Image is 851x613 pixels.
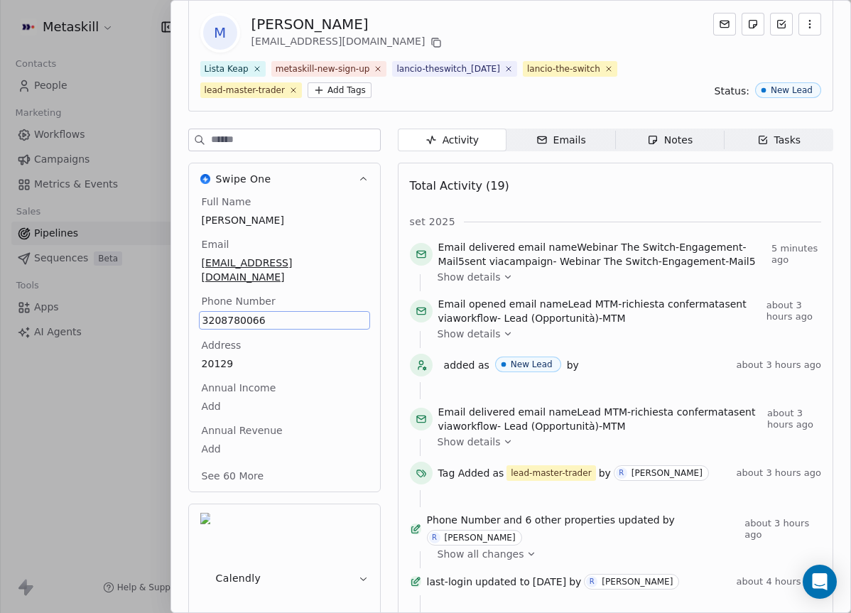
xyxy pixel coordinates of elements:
div: Open Intercom Messenger [803,565,837,599]
span: Annual Income [199,381,279,395]
span: about 3 hours ago [767,408,821,430]
div: Notes [647,133,693,148]
span: Total Activity (19) [410,179,509,192]
span: email name sent via workflow - [438,405,761,433]
a: Show all changes [438,547,811,561]
span: Lead (Opportunità)-MTM [504,421,626,432]
span: [DATE] [533,575,566,589]
button: See 60 More [193,463,273,489]
button: Swipe OneSwipe One [189,163,380,195]
span: by [567,358,579,372]
a: Show details [438,327,811,341]
span: about 4 hours ago [737,576,821,587]
span: Email delivered [438,406,515,418]
span: Swipe One [216,172,271,186]
span: Phone Number [199,294,278,308]
a: Show details [438,270,811,284]
div: Swipe OneSwipe One [189,195,380,492]
span: about 3 hours ago [737,359,821,371]
a: Show details [438,435,811,449]
span: Full Name [199,195,254,209]
div: New Lead [771,85,813,95]
span: email name sent via campaign - [438,240,766,268]
div: R [432,532,437,543]
span: added as [444,358,489,372]
span: Show details [438,435,501,449]
span: Annual Revenue [199,423,286,438]
span: Calendly [216,571,261,585]
div: [PERSON_NAME] [251,14,445,34]
span: 5 minutes ago [771,243,821,266]
span: Lead MTM-richiesta confermata [577,406,734,418]
span: [PERSON_NAME] [202,213,367,227]
div: [PERSON_NAME] [445,533,516,543]
span: Lead MTM-richiesta confermata [568,298,725,310]
span: Show details [438,327,501,341]
span: Lead (Opportunità)-MTM [504,313,626,324]
span: [EMAIL_ADDRESS][DOMAIN_NAME] [202,256,367,284]
span: last-login [427,575,472,589]
div: metaskill-new-sign-up [276,63,370,75]
div: R [590,576,595,587]
div: lancio-the-switch [527,63,600,75]
span: by [663,513,675,527]
span: as [492,466,504,480]
span: by [599,466,611,480]
span: Webinar The Switch-Engagement-Mail5 [560,256,756,267]
span: updated to [475,575,530,589]
span: about 3 hours ago [744,518,821,541]
div: Lista Keap [205,63,249,75]
span: about 3 hours ago [737,467,821,479]
div: Tasks [757,133,801,148]
div: [PERSON_NAME] [602,577,673,587]
span: 20129 [202,357,367,371]
span: Phone Number [427,513,501,527]
div: New Lead [511,359,553,369]
span: Show all changes [438,547,524,561]
span: Add [202,442,367,456]
span: about 3 hours ago [766,300,821,322]
div: lancio-theswitch_[DATE] [396,63,499,75]
div: [PERSON_NAME] [632,468,703,478]
img: Swipe One [200,174,210,184]
span: by [569,575,581,589]
div: [EMAIL_ADDRESS][DOMAIN_NAME] [251,34,445,51]
button: Add Tags [308,82,372,98]
div: R [619,467,624,479]
span: Email opened [438,298,506,310]
div: lead-master-trader [511,467,591,479]
span: Status: [715,84,749,98]
span: Webinar The Switch-Engagement-Mail5 [438,242,747,267]
span: email name sent via workflow - [438,297,761,325]
div: Emails [536,133,586,148]
span: Email delivered [438,242,515,253]
span: set 2025 [410,215,455,229]
span: Add [202,399,367,413]
span: Tag Added [438,466,490,480]
span: Email [199,237,232,251]
div: lead-master-trader [205,84,285,97]
span: Address [199,338,244,352]
span: Show details [438,270,501,284]
span: M [203,16,237,50]
span: 3208780066 [202,313,367,327]
span: and 6 other properties updated [504,513,660,527]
